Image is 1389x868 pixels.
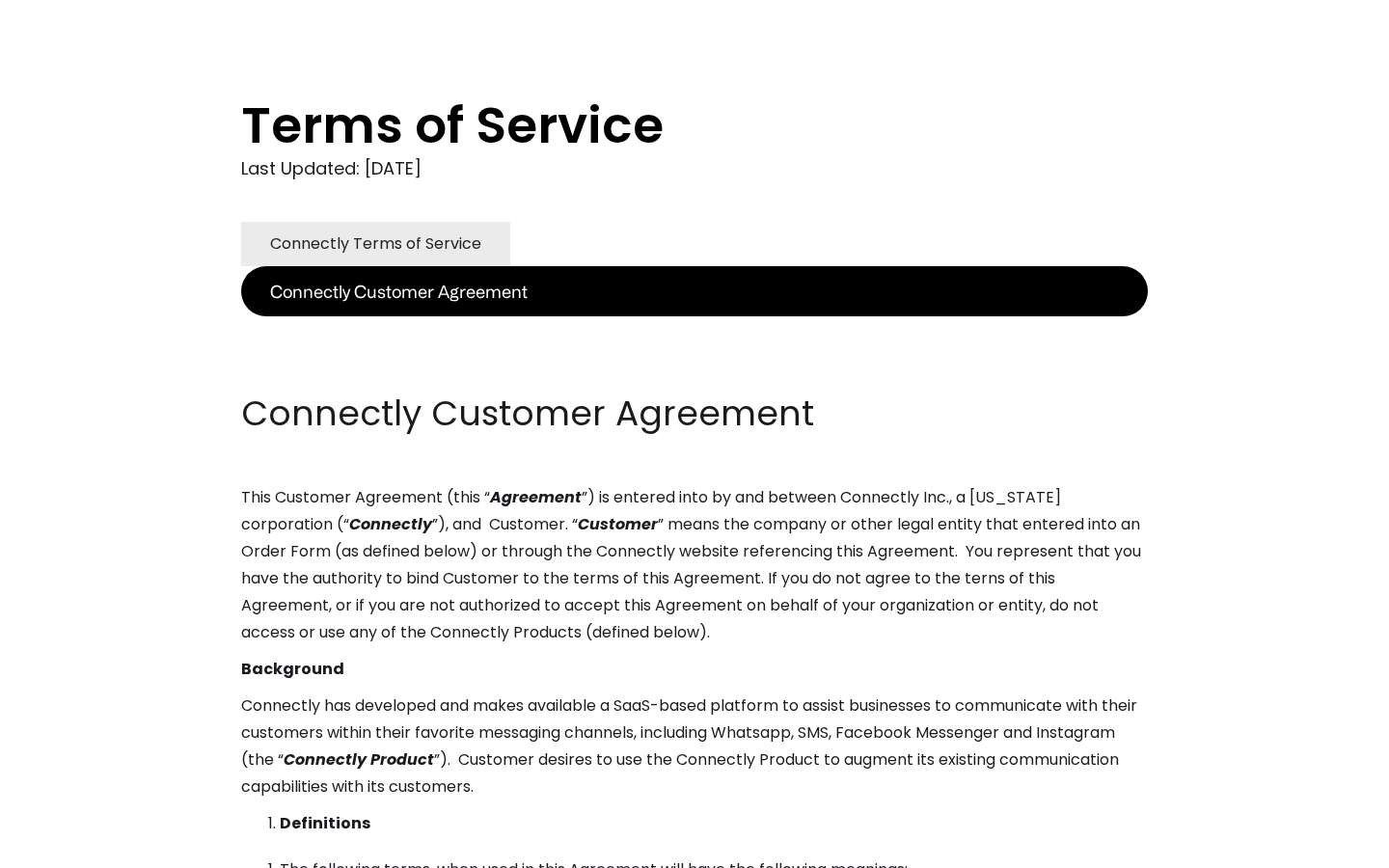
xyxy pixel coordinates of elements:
[241,316,1148,343] p: ‍
[578,513,658,535] em: Customer
[241,154,1148,183] div: Last Updated: [DATE]
[284,748,434,771] em: Connectly Product
[241,658,344,680] strong: Background
[241,692,1148,800] p: Connectly has developed and makes available a SaaS-based platform to assist businesses to communi...
[270,278,528,305] div: Connectly Customer Agreement
[241,96,1071,154] h1: Terms of Service
[241,390,1148,438] h2: Connectly Customer Agreement
[280,812,370,834] strong: Definitions
[490,486,582,508] em: Agreement
[241,353,1148,380] p: ‍
[270,231,481,258] div: Connectly Terms of Service
[349,513,432,535] em: Connectly
[241,484,1148,646] p: This Customer Agreement (this “ ”) is entered into by and between Connectly Inc., a [US_STATE] co...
